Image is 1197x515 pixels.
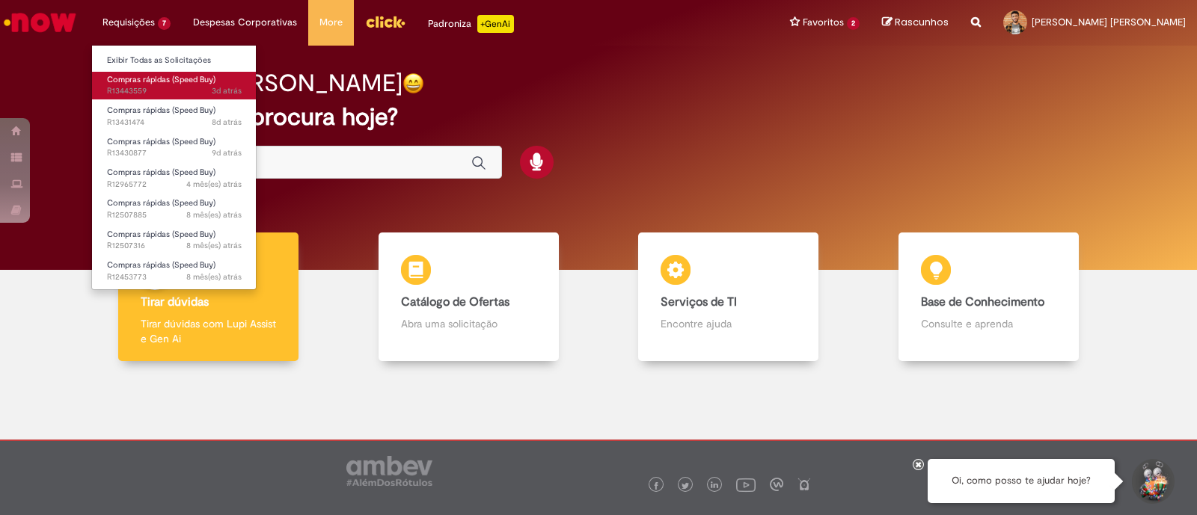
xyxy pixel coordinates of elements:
[212,147,242,158] time: 20/08/2025 08:44:57
[107,197,215,209] span: Compras rápidas (Speed Buy)
[92,195,257,223] a: Aberto R12507885 : Compras rápidas (Speed Buy)
[107,259,215,271] span: Compras rápidas (Speed Buy)
[365,10,405,33] img: click_logo_yellow_360x200.png
[107,271,242,283] span: R12453773
[186,209,242,221] span: 8 mês(es) atrás
[116,70,402,96] h2: Bom dia, [PERSON_NAME]
[107,209,242,221] span: R12507885
[92,164,257,192] a: Aberto R12965772 : Compras rápidas (Speed Buy)
[141,316,276,346] p: Tirar dúvidas com Lupi Assist e Gen Ai
[102,15,155,30] span: Requisições
[1130,459,1175,504] button: Iniciar Conversa de Suporte
[661,294,737,309] b: Serviços de TI
[402,73,424,94] img: happy-face.png
[212,147,242,158] span: 9d atrás
[859,232,1119,362] a: Base de Conhecimento Consulte e aprenda
[661,316,796,331] p: Encontre ajuda
[346,456,432,486] img: logo_footer_ambev_rotulo_gray.png
[92,102,257,130] a: Aberto R13431474 : Compras rápidas (Speed Buy)
[1032,16,1186,28] span: [PERSON_NAME] [PERSON_NAME]
[186,271,242,283] time: 27/12/2024 12:35:40
[711,481,718,490] img: logo_footer_linkedin.png
[92,72,257,99] a: Aberto R13443559 : Compras rápidas (Speed Buy)
[107,74,215,85] span: Compras rápidas (Speed Buy)
[116,104,1081,130] h2: O que você procura hoje?
[401,316,536,331] p: Abra uma solicitação
[770,478,783,491] img: logo_footer_workplace.png
[186,179,242,190] time: 22/04/2025 13:56:15
[212,117,242,128] span: 8d atrás
[652,482,660,490] img: logo_footer_facebook.png
[928,459,1115,503] div: Oi, como posso te ajudar hoje?
[803,15,844,30] span: Favoritos
[107,179,242,191] span: R12965772
[212,85,242,96] time: 25/08/2025 10:55:44
[212,117,242,128] time: 20/08/2025 10:16:53
[193,15,297,30] span: Despesas Corporativas
[921,294,1044,309] b: Base de Conhecimento
[107,229,215,240] span: Compras rápidas (Speed Buy)
[92,257,257,285] a: Aberto R12453773 : Compras rápidas (Speed Buy)
[186,240,242,251] time: 09/01/2025 14:02:08
[107,136,215,147] span: Compras rápidas (Speed Buy)
[682,482,689,490] img: logo_footer_twitter.png
[319,15,343,30] span: More
[186,240,242,251] span: 8 mês(es) atrás
[107,167,215,178] span: Compras rápidas (Speed Buy)
[107,85,242,97] span: R13443559
[598,232,859,362] a: Serviços de TI Encontre ajuda
[186,209,242,221] time: 09/01/2025 14:49:18
[921,316,1056,331] p: Consulte e aprenda
[339,232,599,362] a: Catálogo de Ofertas Abra uma solicitação
[91,45,257,290] ul: Requisições
[79,232,339,362] a: Tirar dúvidas Tirar dúvidas com Lupi Assist e Gen Ai
[798,478,811,491] img: logo_footer_naosei.png
[141,294,209,309] b: Tirar dúvidas
[186,179,242,190] span: 4 mês(es) atrás
[158,17,171,30] span: 7
[882,16,949,30] a: Rascunhos
[107,147,242,159] span: R13430877
[736,475,756,494] img: logo_footer_youtube.png
[92,134,257,161] a: Aberto R13430877 : Compras rápidas (Speed Buy)
[92,226,257,254] a: Aberto R12507316 : Compras rápidas (Speed Buy)
[212,85,242,96] span: 3d atrás
[477,15,514,33] p: +GenAi
[1,7,79,37] img: ServiceNow
[107,117,242,129] span: R13431474
[428,15,514,33] div: Padroniza
[186,271,242,283] span: 8 mês(es) atrás
[895,15,949,29] span: Rascunhos
[401,294,509,309] b: Catálogo de Ofertas
[847,17,860,30] span: 2
[92,52,257,69] a: Exibir Todas as Solicitações
[107,240,242,252] span: R12507316
[107,105,215,116] span: Compras rápidas (Speed Buy)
